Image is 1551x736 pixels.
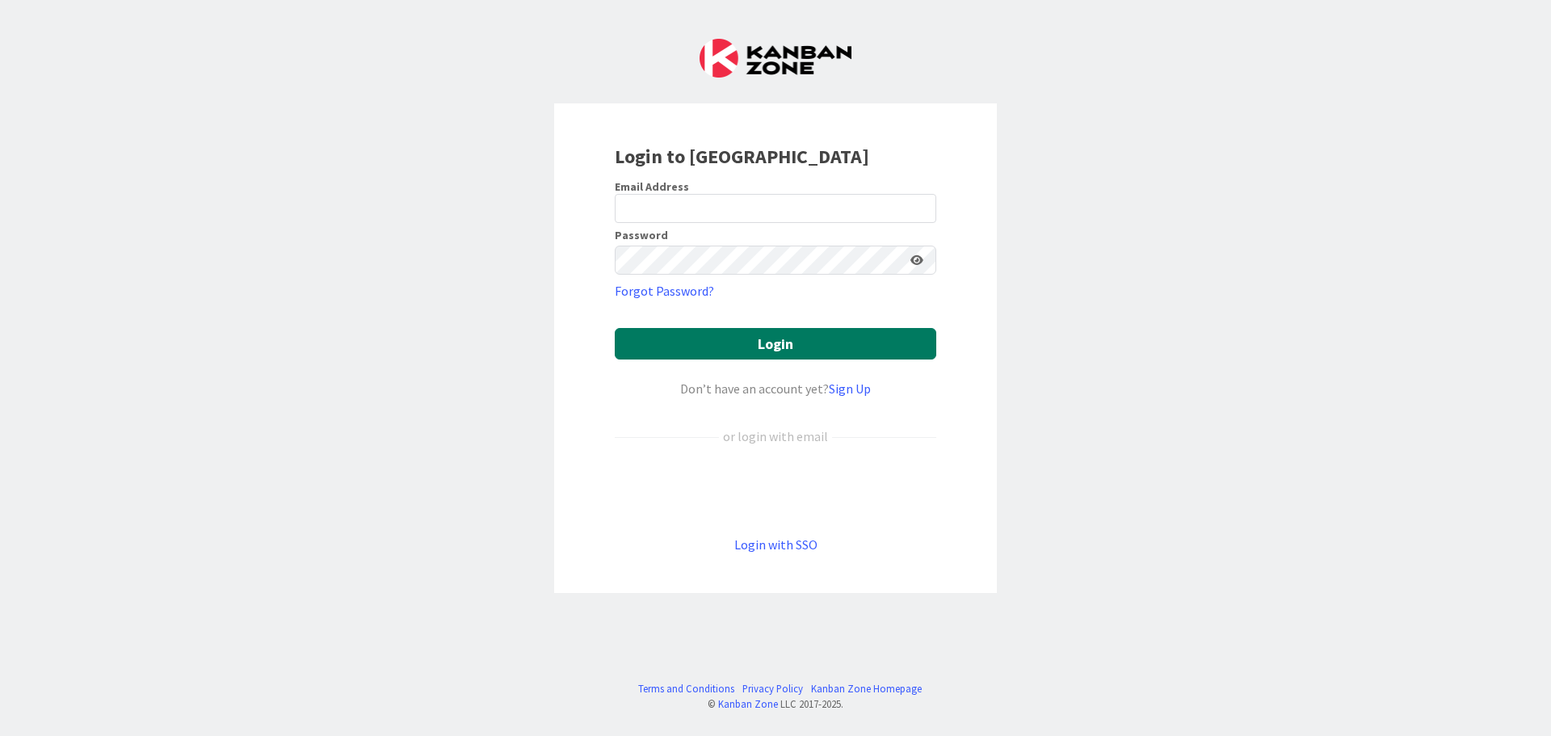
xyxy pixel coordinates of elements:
b: Login to [GEOGRAPHIC_DATA] [615,144,869,169]
a: Kanban Zone Homepage [811,681,922,696]
button: Login [615,328,936,360]
div: Don’t have an account yet? [615,379,936,398]
a: Login with SSO [734,536,818,553]
a: Sign Up [829,381,871,397]
img: Kanban Zone [700,39,851,78]
a: Kanban Zone [718,697,778,710]
a: Forgot Password? [615,281,714,301]
label: Password [615,229,668,241]
div: or login with email [719,427,832,446]
div: © LLC 2017- 2025 . [630,696,922,712]
label: Email Address [615,179,689,194]
a: Terms and Conditions [638,681,734,696]
iframe: Sign in with Google Button [607,473,944,508]
a: Privacy Policy [742,681,803,696]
